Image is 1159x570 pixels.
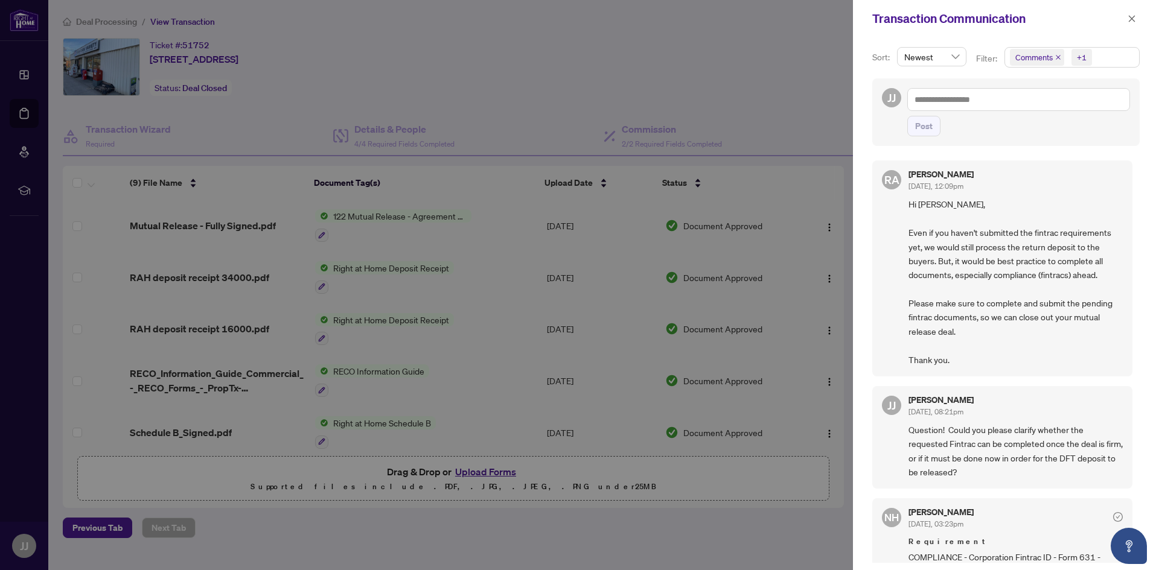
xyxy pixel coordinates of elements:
[1015,51,1053,63] span: Comments
[1128,14,1136,23] span: close
[1055,54,1061,60] span: close
[1113,512,1123,522] span: check-circle
[907,116,940,136] button: Post
[908,407,963,416] span: [DATE], 08:21pm
[908,197,1123,367] span: Hi [PERSON_NAME], Even if you haven't submitted the fintrac requirements yet, we would still proc...
[908,423,1123,480] span: Question! Could you please clarify whether the requested Fintrac can be completed once the deal i...
[908,396,974,404] h5: [PERSON_NAME]
[1010,49,1064,66] span: Comments
[884,510,899,525] span: NH
[976,52,999,65] p: Filter:
[1077,51,1087,63] div: +1
[908,170,974,179] h5: [PERSON_NAME]
[908,508,974,516] h5: [PERSON_NAME]
[872,51,892,64] p: Sort:
[908,536,1123,548] span: Requirement
[884,171,899,188] span: RA
[904,48,959,66] span: Newest
[908,182,963,191] span: [DATE], 12:09pm
[1111,528,1147,564] button: Open asap
[872,10,1124,28] div: Transaction Communication
[908,519,963,528] span: [DATE], 03:23pm
[887,397,896,414] span: JJ
[887,89,896,106] span: JJ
